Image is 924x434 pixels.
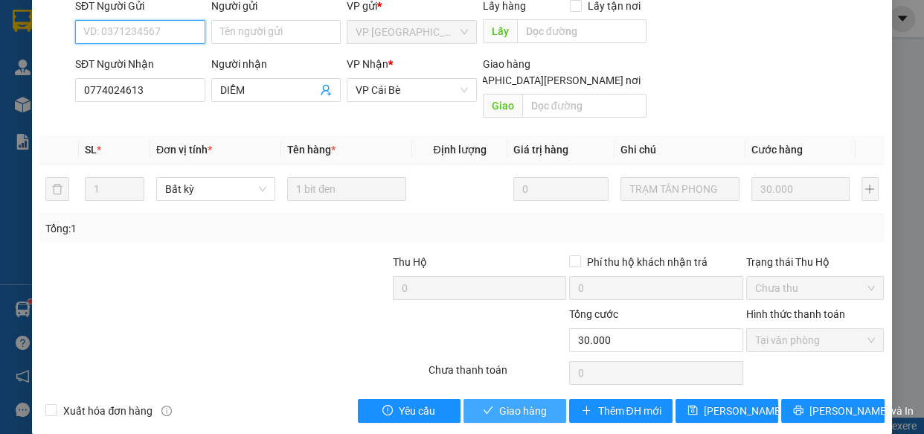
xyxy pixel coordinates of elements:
[358,399,461,423] button: exclamation-circleYêu cầu
[433,144,486,156] span: Định lượng
[751,144,803,156] span: Cước hàng
[517,19,647,43] input: Dọc đường
[463,399,566,423] button: checkGiao hàng
[399,403,435,419] span: Yêu cầu
[522,94,647,118] input: Dọc đường
[704,403,800,419] span: [PERSON_NAME] đổi
[427,362,568,388] div: Chưa thanh toán
[45,220,358,237] div: Tổng: 1
[620,177,739,201] input: Ghi Chú
[211,56,341,72] div: Người nhận
[569,308,618,320] span: Tổng cước
[581,405,591,417] span: plus
[755,329,876,351] span: Tại văn phòng
[687,405,698,417] span: save
[165,178,266,200] span: Bất kỳ
[513,177,609,201] input: 0
[320,84,332,96] span: user-add
[513,144,568,156] span: Giá trị hàng
[499,403,547,419] span: Giao hàng
[569,399,672,423] button: plusThêm ĐH mới
[751,177,850,201] input: 0
[581,254,713,270] span: Phí thu hộ khách nhận trả
[597,403,661,419] span: Thêm ĐH mới
[483,405,493,417] span: check
[862,177,879,201] button: plus
[57,403,158,419] span: Xuất hóa đơn hàng
[676,399,778,423] button: save[PERSON_NAME] đổi
[615,135,745,165] th: Ghi chú
[85,144,97,156] span: SL
[483,58,530,70] span: Giao hàng
[483,94,522,118] span: Giao
[781,399,884,423] button: printer[PERSON_NAME] và In
[356,79,468,101] span: VP Cái Bè
[793,405,803,417] span: printer
[347,58,388,70] span: VP Nhận
[483,19,517,43] span: Lấy
[746,308,845,320] label: Hình thức thanh toán
[393,256,427,268] span: Thu Hộ
[287,177,406,201] input: VD: Bàn, Ghế
[746,254,885,270] div: Trạng thái Thu Hộ
[156,144,212,156] span: Đơn vị tính
[75,56,205,72] div: SĐT Người Nhận
[755,277,876,299] span: Chưa thu
[356,21,468,43] span: VP Sài Gòn
[809,403,914,419] span: [PERSON_NAME] và In
[45,177,69,201] button: delete
[382,405,393,417] span: exclamation-circle
[161,406,172,416] span: info-circle
[437,72,647,89] span: [GEOGRAPHIC_DATA][PERSON_NAME] nơi
[287,144,336,156] span: Tên hàng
